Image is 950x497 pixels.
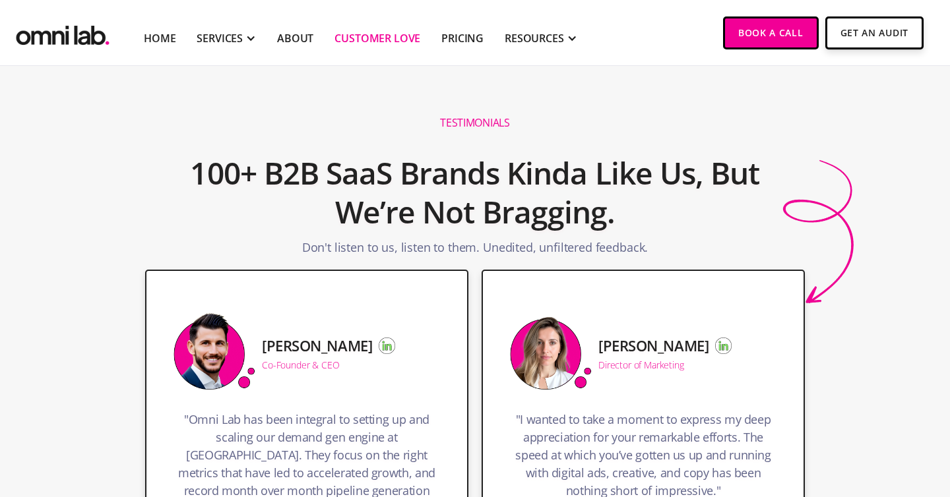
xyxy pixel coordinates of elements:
a: Customer Love [334,30,420,46]
div: Co-Founder & CEO [262,361,339,370]
a: Home [144,30,175,46]
h5: [PERSON_NAME] [262,337,372,353]
div: SERVICES [197,30,243,46]
a: Book a Call [723,16,819,49]
div: Director of Marketing [598,361,684,370]
h2: 100+ B2B SaaS Brands Kinda Like Us, But We’re Not Bragging. [161,147,789,239]
a: home [13,16,112,49]
a: About [277,30,313,46]
a: Get An Audit [825,16,924,49]
h1: Testimonials [440,116,509,130]
p: Don't listen to us, listen to them. Unedited, unfiltered feedback. [302,239,648,263]
div: RESOURCES [505,30,564,46]
a: Pricing [441,30,484,46]
img: Omni Lab: B2B SaaS Demand Generation Agency [13,16,112,49]
iframe: Chat Widget [712,344,950,497]
h5: [PERSON_NAME] [598,337,709,353]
